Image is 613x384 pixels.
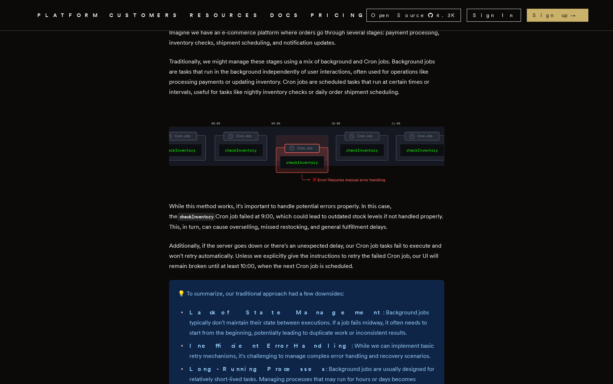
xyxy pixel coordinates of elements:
a: Sign In [467,9,521,22]
strong: Long-Running Processes [189,366,326,372]
code: checkInventory [177,213,216,221]
a: Sign up [527,9,588,22]
p: Traditionally, we might manage these stages using a mix of background and Cron jobs. Background j... [169,57,444,97]
p: Additionally, if the server goes down or there's an unexpected delay, our Cron job tasks fail to ... [169,241,444,271]
a: PRICING [311,11,366,20]
li: : While we can implement basic retry mechanisms, it's challenging to manage complex error handlin... [187,341,436,361]
span: → [570,12,583,19]
p: While this method works, it's important to handle potential errors properly. In this case, the Cr... [169,201,444,232]
strong: Inefficient Error Handling [189,342,352,349]
p: Imagine we have an e-commerce platform where orders go through several stages: payment processing... [169,28,444,48]
a: DOCS [270,11,302,20]
li: : Background jobs typically don't maintain their state between executions. If a job fails midway,... [187,307,436,338]
span: 4.3 K [436,12,459,19]
img: Cron jobs tend to be unrealiable in case of failure, requiring a manual intervention with risks o... [169,109,444,190]
strong: Lack of State Management [189,309,383,316]
a: CUSTOMERS [109,11,181,20]
p: 💡 To summarize, our traditional approach had a few downsides: [178,289,436,299]
span: Open Source [371,12,425,19]
button: PLATFORM [37,11,101,20]
button: RESOURCES [190,11,261,20]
